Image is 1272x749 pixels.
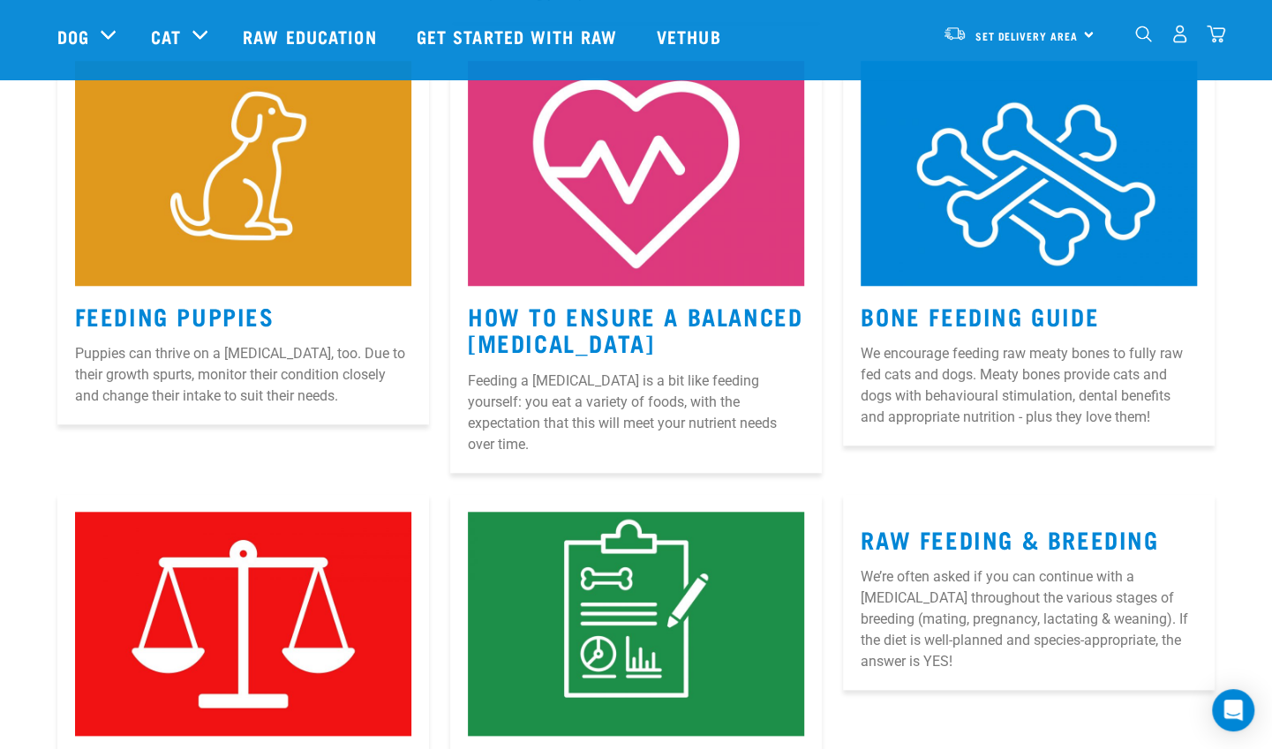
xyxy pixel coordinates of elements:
p: Feeding a [MEDICAL_DATA] is a bit like feeding yourself: you eat a variety of foods, with the exp... [468,371,804,455]
img: 5.jpg [468,61,804,285]
p: We’re often asked if you can continue with a [MEDICAL_DATA] throughout the various stages of bree... [861,566,1197,672]
p: We encourage feeding raw meaty bones to fully raw fed cats and dogs. Meaty bones provide cats and... [861,343,1197,428]
img: home-icon-1@2x.png [1135,26,1152,42]
a: Get started with Raw [399,1,639,71]
a: Cat [151,23,181,49]
img: home-icon@2x.png [1207,25,1225,43]
img: Instagram_Core-Brand_Wildly-Good-Nutrition-12.jpg [468,512,804,736]
span: Set Delivery Area [975,33,1078,39]
img: van-moving.png [943,26,967,41]
a: Dog [57,23,89,49]
a: Raw Education [225,1,398,71]
a: Feeding Puppies [75,309,275,322]
a: How to Ensure a Balanced [MEDICAL_DATA] [468,309,802,349]
img: 6.jpg [861,61,1197,285]
a: Bone Feeding Guide [861,309,1099,322]
a: Vethub [639,1,743,71]
img: user.png [1170,25,1189,43]
p: Puppies can thrive on a [MEDICAL_DATA], too. Due to their growth spurts, monitor their condition ... [75,343,411,407]
div: Open Intercom Messenger [1212,689,1254,731]
img: Instagram_Core-Brand_Wildly-Good-Nutrition-3.jpg [75,512,411,736]
a: Raw Feeding & Breeding [861,532,1158,545]
img: Puppy-Icon.jpg [75,61,411,285]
